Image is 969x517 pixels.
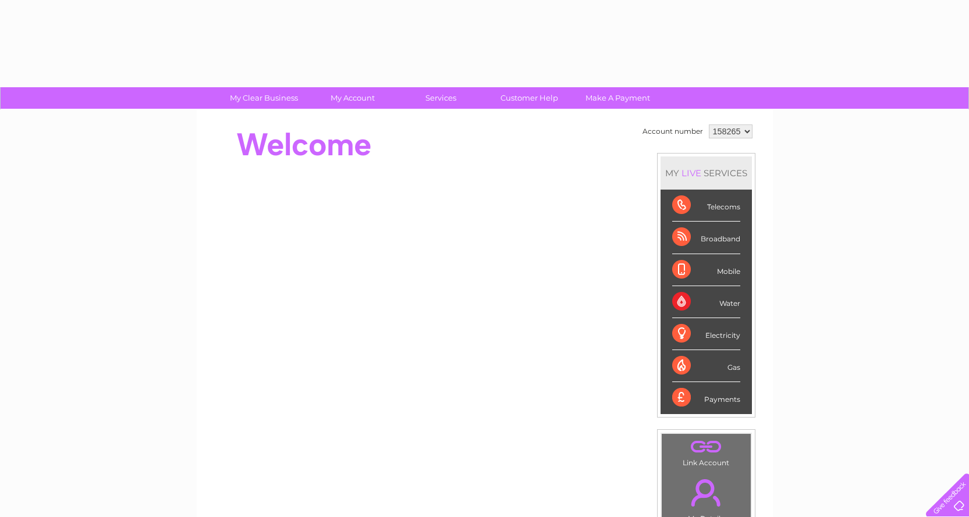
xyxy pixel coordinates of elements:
[672,350,740,382] div: Gas
[304,87,400,109] a: My Account
[672,254,740,286] div: Mobile
[672,286,740,318] div: Water
[665,437,748,457] a: .
[672,190,740,222] div: Telecoms
[640,122,706,141] td: Account number
[672,318,740,350] div: Electricity
[661,433,751,470] td: Link Account
[661,156,752,190] div: MY SERVICES
[679,167,704,179] div: LIVE
[393,87,489,109] a: Services
[570,87,666,109] a: Make A Payment
[665,472,748,513] a: .
[672,222,740,254] div: Broadband
[672,382,740,413] div: Payments
[216,87,312,109] a: My Clear Business
[481,87,577,109] a: Customer Help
